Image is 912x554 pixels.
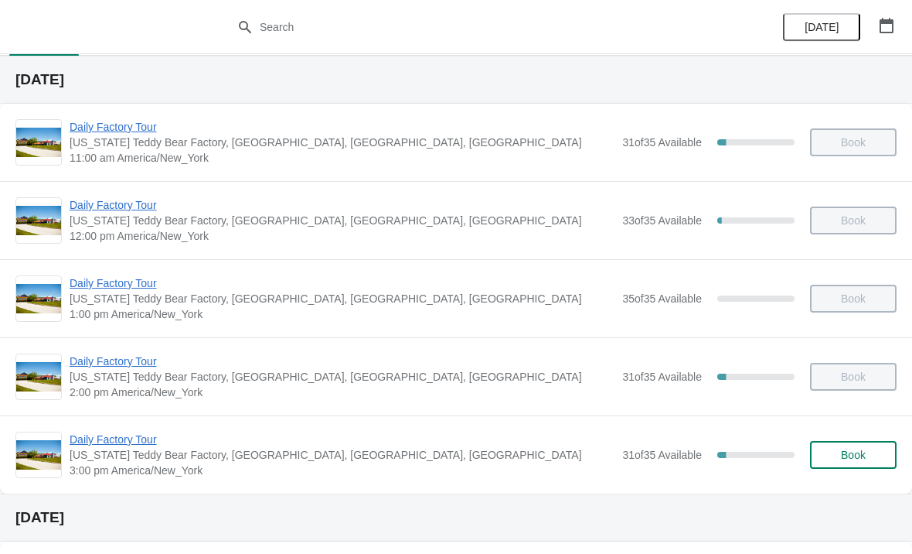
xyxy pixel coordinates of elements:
img: Daily Factory Tour | Vermont Teddy Bear Factory, Shelburne Road, Shelburne, VT, USA | 3:00 pm Ame... [16,440,61,470]
img: Daily Factory Tour | Vermont Teddy Bear Factory, Shelburne Road, Shelburne, VT, USA | 12:00 pm Am... [16,206,61,236]
span: 1:00 pm America/New_York [70,306,614,322]
button: Book [810,441,897,469]
span: Daily Factory Tour [70,197,614,213]
span: Book [841,449,866,461]
span: Daily Factory Tour [70,432,614,447]
span: [US_STATE] Teddy Bear Factory, [GEOGRAPHIC_DATA], [GEOGRAPHIC_DATA], [GEOGRAPHIC_DATA] [70,447,614,463]
span: 12:00 pm America/New_York [70,228,614,244]
span: 31 of 35 Available [622,136,702,149]
img: Daily Factory Tour | Vermont Teddy Bear Factory, Shelburne Road, Shelburne, VT, USA | 11:00 am Am... [16,128,61,158]
h2: [DATE] [15,510,897,525]
button: [DATE] [783,13,860,41]
span: Daily Factory Tour [70,119,614,135]
span: 11:00 am America/New_York [70,150,614,166]
span: Daily Factory Tour [70,354,614,369]
span: [US_STATE] Teddy Bear Factory, [GEOGRAPHIC_DATA], [GEOGRAPHIC_DATA], [GEOGRAPHIC_DATA] [70,135,614,150]
span: [DATE] [805,21,839,33]
h2: [DATE] [15,72,897,87]
span: 33 of 35 Available [622,214,702,227]
span: 31 of 35 Available [622,449,702,461]
span: 31 of 35 Available [622,371,702,383]
span: [US_STATE] Teddy Bear Factory, [GEOGRAPHIC_DATA], [GEOGRAPHIC_DATA], [GEOGRAPHIC_DATA] [70,291,614,306]
span: 2:00 pm America/New_York [70,385,614,400]
span: 3:00 pm America/New_York [70,463,614,478]
span: [US_STATE] Teddy Bear Factory, [GEOGRAPHIC_DATA], [GEOGRAPHIC_DATA], [GEOGRAPHIC_DATA] [70,369,614,385]
span: [US_STATE] Teddy Bear Factory, [GEOGRAPHIC_DATA], [GEOGRAPHIC_DATA], [GEOGRAPHIC_DATA] [70,213,614,228]
img: Daily Factory Tour | Vermont Teddy Bear Factory, Shelburne Road, Shelburne, VT, USA | 1:00 pm Ame... [16,284,61,314]
span: Daily Factory Tour [70,275,614,291]
input: Search [259,13,684,41]
img: Daily Factory Tour | Vermont Teddy Bear Factory, Shelburne Road, Shelburne, VT, USA | 2:00 pm Ame... [16,362,61,392]
span: 35 of 35 Available [622,292,702,305]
